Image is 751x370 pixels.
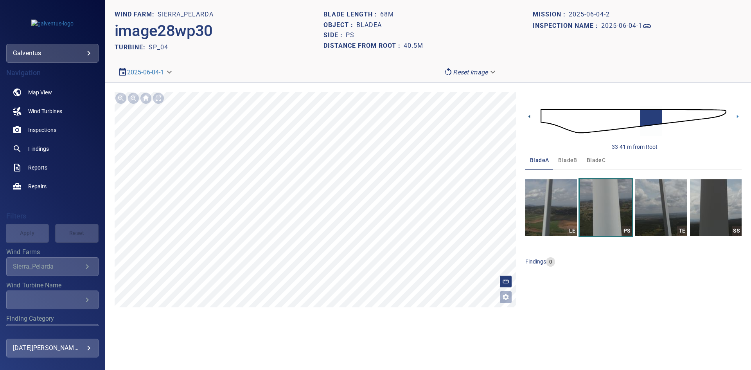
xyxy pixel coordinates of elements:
[690,179,742,236] a: SS
[499,291,512,303] button: Open image filters and tagging options
[546,258,555,266] span: 0
[140,92,152,105] div: Go home
[6,139,99,158] a: findings noActive
[732,226,742,236] div: SS
[127,69,164,76] a: 2025-06-04-1
[28,126,56,134] span: Inspections
[28,88,52,96] span: Map View
[323,32,346,39] h1: Side :
[323,22,356,29] h1: Object :
[6,282,99,289] label: Wind Turbine Name
[525,179,577,236] a: LE
[569,11,610,18] h1: 2025-06-04-2
[635,179,686,236] a: TE
[28,107,62,115] span: Wind Turbines
[6,102,99,121] a: windturbines noActive
[6,249,99,255] label: Wind Farms
[601,22,642,30] h1: 2025-06-04-1
[158,11,214,18] h1: Sierra_Pelarda
[115,92,127,105] div: Zoom in
[6,83,99,102] a: map noActive
[587,155,605,165] span: bladeC
[28,164,47,171] span: Reports
[453,69,488,76] em: Reset Image
[533,11,569,18] h1: Mission :
[380,11,394,18] h1: 68m
[6,291,99,309] div: Wind Turbine Name
[541,99,726,144] img: d
[115,43,149,51] h2: TURBINE:
[323,42,404,50] h1: Distance from root :
[6,324,99,343] div: Finding Category
[13,47,92,60] div: galventus
[525,258,546,265] span: findings
[612,143,658,151] div: 33-41 m from Root
[533,22,601,30] h1: Inspection name :
[677,226,687,236] div: TE
[6,69,99,77] h4: Navigation
[6,212,99,220] h4: Filters
[6,316,99,322] label: Finding Category
[404,42,423,50] h1: 40.5m
[6,177,99,196] a: repairs noActive
[6,121,99,139] a: inspections noActive
[356,22,382,29] h1: bladeA
[152,92,165,105] div: Toggle full page
[28,182,47,190] span: Repairs
[580,179,632,236] a: PS
[323,11,380,18] h1: Blade length :
[115,65,177,79] div: 2025-06-04-1
[558,155,577,165] span: bladeB
[622,226,632,236] div: PS
[6,158,99,177] a: reports noActive
[601,22,652,31] a: 2025-06-04-1
[6,257,99,276] div: Wind Farms
[530,155,549,165] span: bladeA
[115,11,158,18] h1: WIND FARM:
[346,32,354,39] h1: PS
[127,92,140,105] div: Zoom out
[567,226,577,236] div: LE
[13,342,92,354] div: [DATE][PERSON_NAME]
[13,263,83,270] div: Sierra_Pelarda
[440,65,500,79] div: Reset Image
[31,20,74,27] img: galventus-logo
[6,44,99,63] div: galventus
[149,43,168,51] h2: SP_04
[28,145,49,153] span: Findings
[115,22,213,40] h2: image28wp30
